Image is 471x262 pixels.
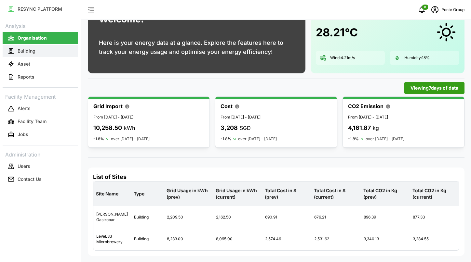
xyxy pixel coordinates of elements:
div: 877.33 [410,209,459,225]
div: [PERSON_NAME] Gastrobar [94,206,131,228]
a: Reports [3,70,78,83]
span: 0 [424,5,426,9]
p: Administration [3,149,78,159]
p: Facility Team [18,118,47,125]
p: -1.8% [93,136,104,142]
p: kg [373,124,379,132]
button: Alerts [3,103,78,115]
p: Total CO2 in Kg (current) [411,182,458,206]
div: 690.91 [262,209,311,225]
span: Viewing 7 days of data [410,82,458,94]
a: Asset [3,57,78,70]
div: 2,209.50 [164,209,213,225]
p: over [DATE] - [DATE] [111,136,150,142]
div: 8,233.00 [164,231,213,247]
p: Wind: 4.21 m/s [330,55,355,61]
p: Ponte Group [441,7,464,13]
p: kWh [124,124,135,132]
button: Facility Team [3,116,78,128]
a: Organisation [3,31,78,44]
p: 10,258.50 [93,123,122,133]
div: 2,531.62 [312,231,360,247]
button: Viewing7days of data [404,82,464,94]
div: Building [131,231,164,247]
p: RESYNC PLATFORM [18,6,62,12]
p: From [DATE] - [DATE] [93,114,204,120]
button: Reports [3,71,78,83]
p: Asset [18,61,30,67]
p: Total CO2 in Kg (prev) [362,182,409,206]
p: Grid Usage in kWh (current) [214,182,261,206]
p: From [DATE] - [DATE] [221,114,331,120]
div: 2,574.46 [262,231,311,247]
p: 4,161.87 [348,123,371,133]
p: over [DATE] - [DATE] [238,136,277,142]
p: Here is your energy data at a glance. Explore the features here to track your energy usage and op... [99,38,294,56]
a: Building [3,44,78,57]
div: 3,284.55 [410,231,459,247]
a: Facility Team [3,115,78,128]
div: Building [131,209,164,225]
button: schedule [428,3,441,16]
p: Reports [18,74,34,80]
a: RESYNC PLATFORM [3,3,78,16]
p: From [DATE] - [DATE] [348,114,459,120]
button: RESYNC PLATFORM [3,3,78,15]
div: LeVeL33 Microbrewery [94,229,131,250]
div: 676.21 [312,209,360,225]
p: Grid Import [93,102,123,110]
a: Users [3,160,78,173]
button: Organisation [3,32,78,44]
a: Contact Us [3,173,78,186]
a: Jobs [3,128,78,141]
p: Contact Us [18,176,42,182]
p: -1.8% [348,136,359,142]
p: Total Cost in $ (prev) [263,182,310,206]
p: Users [18,163,30,169]
a: Alerts [3,102,78,115]
p: Jobs [18,131,28,138]
p: Analysis [3,21,78,30]
p: Alerts [18,105,31,112]
div: 896.39 [361,209,410,225]
p: Total Cost in $ (current) [313,182,359,206]
p: Cost [221,102,233,110]
button: Asset [3,58,78,70]
p: SGD [240,124,251,132]
p: CO2 Emission [348,102,384,110]
p: over [DATE] - [DATE] [366,136,404,142]
button: Users [3,160,78,172]
button: Building [3,45,78,57]
h4: List of Sites [93,173,459,181]
h1: 28.21 °C [316,25,358,40]
p: Humidity: 18 % [404,55,430,61]
p: -1.8% [221,136,231,142]
button: Contact Us [3,173,78,185]
p: Facility Management [3,92,78,101]
p: Grid Usage in kWh (prev) [165,182,212,206]
p: Building [18,48,35,54]
p: 3,208 [221,123,238,133]
p: Site Name [95,185,130,202]
p: Organisation [18,35,47,41]
button: notifications [415,3,428,16]
div: 3,340.13 [361,231,410,247]
p: Type [132,185,163,202]
button: Jobs [3,129,78,141]
div: 8,095.00 [213,231,262,247]
div: 2,162.50 [213,209,262,225]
